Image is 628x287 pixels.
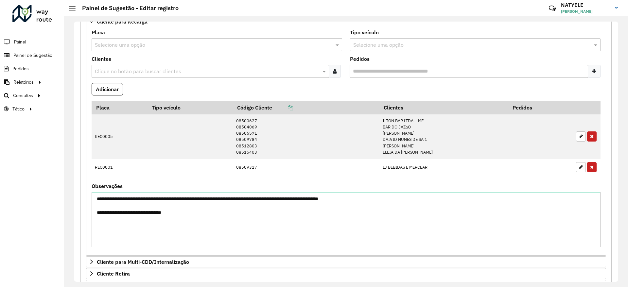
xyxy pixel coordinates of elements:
[12,106,25,112] span: Tático
[92,182,123,190] label: Observações
[350,28,379,36] label: Tipo veículo
[545,1,559,15] a: Contato Rápido
[379,159,508,176] td: LJ BEBIDAS E MERCEAR
[233,159,379,176] td: 08509317
[379,114,508,159] td: ILTON BAR LTDA. - ME BAR DO JAZaO [PERSON_NAME] DAIVID NUNES DE SA 1 [PERSON_NAME] ELEIA DA [PERS...
[92,83,123,95] button: Adicionar
[379,101,508,114] th: Clientes
[97,259,189,264] span: Cliente para Multi-CDD/Internalização
[92,28,105,36] label: Placa
[86,268,606,279] a: Cliente Retira
[561,8,610,14] span: [PERSON_NAME]
[12,65,29,72] span: Pedidos
[13,52,52,59] span: Painel de Sugestão
[92,159,148,176] td: REC0001
[233,101,379,114] th: Código Cliente
[86,16,606,27] a: Cliente para Recarga
[92,101,148,114] th: Placa
[561,2,610,8] h3: NATYELE
[13,92,33,99] span: Consultas
[233,114,379,159] td: 08500627 08504069 08506571 08509784 08512803 08515403
[92,55,111,63] label: Clientes
[13,79,34,86] span: Relatórios
[97,19,148,24] span: Cliente para Recarga
[86,256,606,267] a: Cliente para Multi-CDD/Internalização
[508,101,573,114] th: Pedidos
[92,114,148,159] td: REC0005
[86,27,606,256] div: Cliente para Recarga
[272,104,293,111] a: Copiar
[76,5,179,12] h2: Painel de Sugestão - Editar registro
[148,101,233,114] th: Tipo veículo
[14,39,26,45] span: Painel
[350,55,370,63] label: Pedidos
[97,271,130,276] span: Cliente Retira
